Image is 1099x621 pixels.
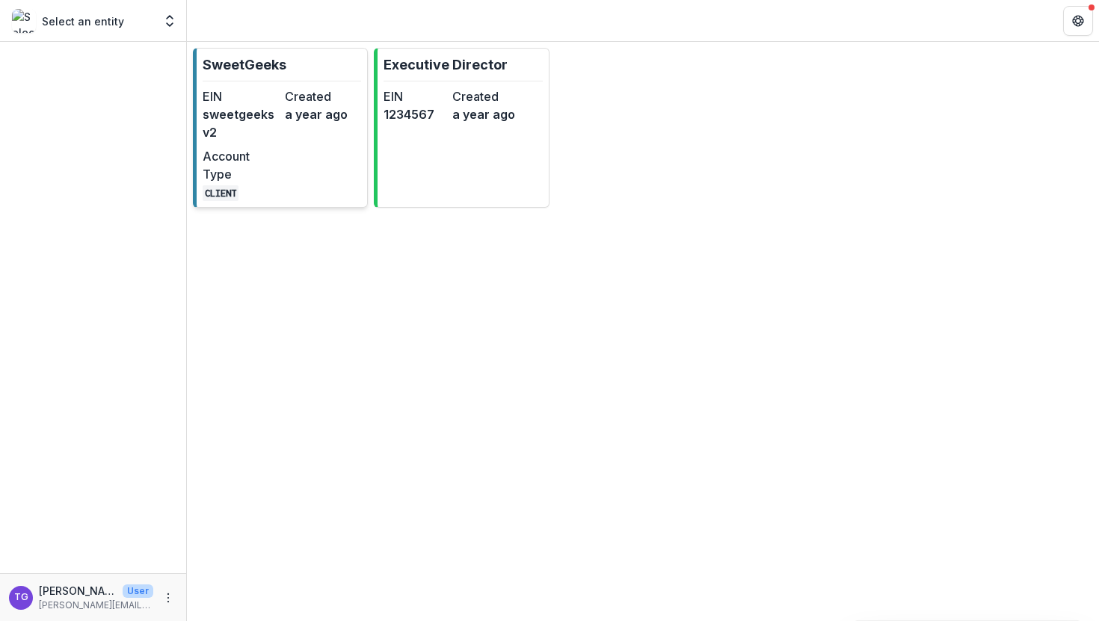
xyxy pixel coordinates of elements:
button: More [159,589,177,607]
img: Select an entity [12,9,36,33]
div: Theresa Gartland [14,593,28,602]
p: [PERSON_NAME][EMAIL_ADDRESS][DOMAIN_NAME] [39,599,153,612]
p: Select an entity [42,13,124,29]
button: Get Help [1063,6,1093,36]
code: CLIENT [203,185,238,201]
p: Executive Director [384,55,508,75]
dd: 1234567 [384,105,446,123]
a: SweetGeeksEINsweetgeeksv2Createda year agoAccount TypeCLIENT [193,48,368,208]
p: [PERSON_NAME] [39,583,117,599]
dt: EIN [203,87,279,105]
dd: a year ago [285,105,361,123]
dt: Account Type [203,147,279,183]
button: Open entity switcher [159,6,180,36]
dd: a year ago [452,105,515,123]
dd: sweetgeeksv2 [203,105,279,141]
p: User [123,584,153,598]
dt: Created [285,87,361,105]
p: SweetGeeks [203,55,286,75]
dt: Created [452,87,515,105]
a: Executive DirectorEIN1234567Createda year ago [374,48,549,208]
dt: EIN [384,87,446,105]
